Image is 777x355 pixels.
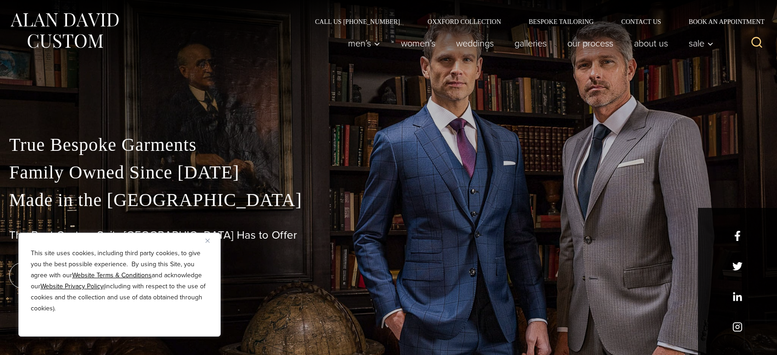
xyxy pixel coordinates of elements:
span: Men’s [348,39,380,48]
a: Book an Appointment [675,18,768,25]
a: About Us [624,34,679,52]
a: Oxxford Collection [414,18,515,25]
a: Galleries [504,34,557,52]
nav: Primary Navigation [338,34,719,52]
nav: Secondary Navigation [301,18,768,25]
a: Bespoke Tailoring [515,18,607,25]
button: Close [206,235,217,246]
p: True Bespoke Garments Family Owned Since [DATE] Made in the [GEOGRAPHIC_DATA] [9,131,768,214]
a: Website Privacy Policy [40,281,103,291]
a: Contact Us [607,18,675,25]
span: Sale [689,39,714,48]
a: Our Process [557,34,624,52]
a: Call Us [PHONE_NUMBER] [301,18,414,25]
a: book an appointment [9,263,138,288]
h1: The Best Custom Suits [GEOGRAPHIC_DATA] Has to Offer [9,229,768,242]
img: Close [206,239,210,243]
a: weddings [446,34,504,52]
a: Website Terms & Conditions [72,270,152,280]
button: View Search Form [746,32,768,54]
img: Alan David Custom [9,10,120,51]
a: Women’s [391,34,446,52]
p: This site uses cookies, including third party cookies, to give you the best possible experience. ... [31,248,208,314]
